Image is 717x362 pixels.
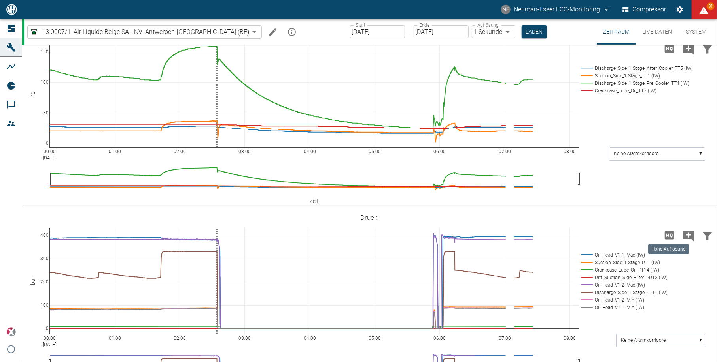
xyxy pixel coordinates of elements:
[356,22,365,28] label: Start
[698,225,717,246] button: Daten filtern
[42,27,249,36] span: 13.0007/1_Air Liquide Belge SA - NV_Antwerpen-[GEOGRAPHIC_DATA] (BE)
[621,338,666,343] text: Keine Alarmkorridore
[698,38,717,59] button: Daten filtern
[419,22,429,28] label: Ende
[472,25,515,38] div: 1 Sekunde
[407,27,411,36] p: –
[414,25,469,38] input: DD.MM.YYYY
[679,38,698,59] button: Kommentar hinzufügen
[500,2,611,17] button: fcc-monitoring@neuman-esser.com
[673,2,687,17] button: Einstellungen
[707,2,715,10] span: 91
[284,24,300,40] button: mission info
[350,25,405,38] input: DD.MM.YYYY
[660,231,679,238] span: Hohe Auflösung
[614,151,659,157] text: Keine Alarmkorridore
[6,327,16,337] img: Xplore Logo
[597,19,636,45] button: Zeitraum
[678,19,714,45] button: System
[6,4,18,15] img: logo
[265,24,281,40] button: Machine bearbeiten
[501,5,511,14] div: NF
[29,27,249,37] a: 13.0007/1_Air Liquide Belge SA - NV_Antwerpen-[GEOGRAPHIC_DATA] (BE)
[477,22,499,28] label: Auflösung
[648,244,689,254] div: Hohe Auflösung
[660,44,679,52] span: Hohe Auflösung
[522,25,547,38] button: Laden
[636,19,678,45] button: Live-Daten
[621,2,668,17] button: Compressor
[679,225,698,246] button: Kommentar hinzufügen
